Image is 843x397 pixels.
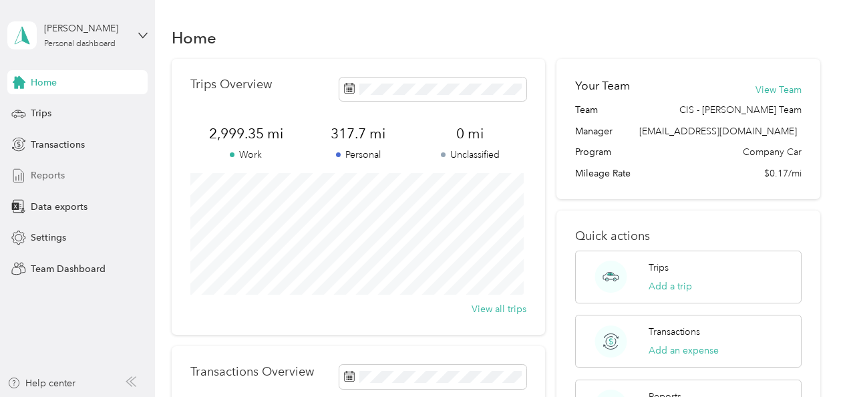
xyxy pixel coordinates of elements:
[414,124,526,143] span: 0 mi
[302,148,414,162] p: Personal
[44,40,116,48] div: Personal dashboard
[472,302,526,316] button: View all trips
[172,31,216,45] h1: Home
[755,83,802,97] button: View Team
[190,148,303,162] p: Work
[649,344,719,358] button: Add an expense
[31,168,65,182] span: Reports
[7,376,75,390] button: Help center
[190,365,314,379] p: Transactions Overview
[649,261,669,275] p: Trips
[575,103,598,117] span: Team
[575,166,631,180] span: Mileage Rate
[31,76,57,90] span: Home
[44,21,128,35] div: [PERSON_NAME]
[575,229,801,243] p: Quick actions
[302,124,414,143] span: 317.7 mi
[639,126,797,137] span: [EMAIL_ADDRESS][DOMAIN_NAME]
[575,78,630,94] h2: Your Team
[31,200,88,214] span: Data exports
[414,148,526,162] p: Unclassified
[743,145,802,159] span: Company Car
[764,166,802,180] span: $0.17/mi
[575,145,611,159] span: Program
[190,124,303,143] span: 2,999.35 mi
[679,103,802,117] span: CIS - [PERSON_NAME] Team
[649,325,700,339] p: Transactions
[768,322,843,397] iframe: Everlance-gr Chat Button Frame
[190,78,272,92] p: Trips Overview
[649,279,692,293] button: Add a trip
[31,231,66,245] span: Settings
[31,138,85,152] span: Transactions
[31,262,106,276] span: Team Dashboard
[575,124,613,138] span: Manager
[31,106,51,120] span: Trips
